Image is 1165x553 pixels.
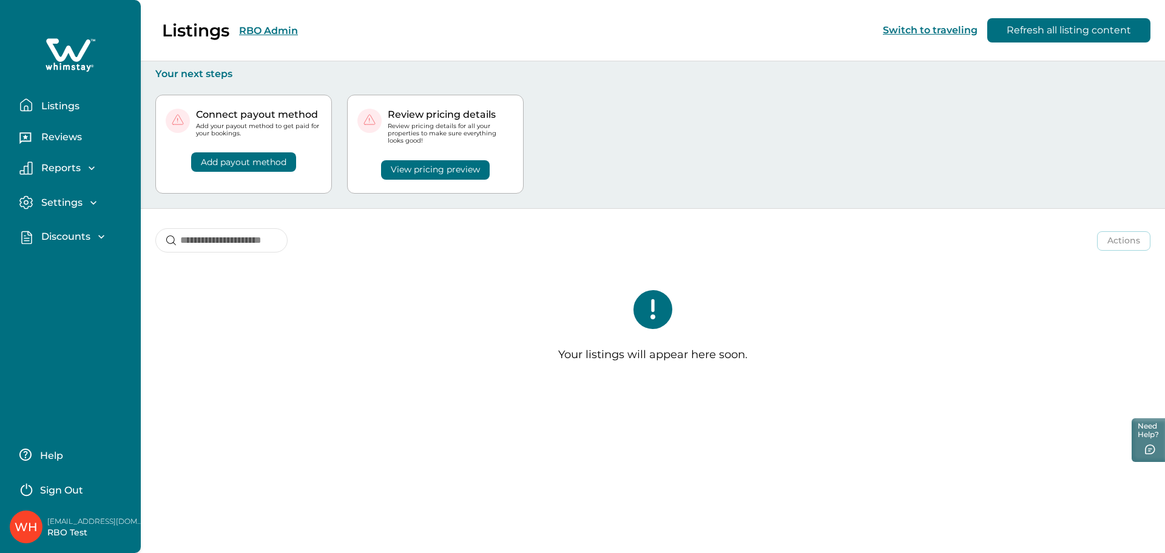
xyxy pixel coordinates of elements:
[40,484,83,497] p: Sign Out
[155,68,1150,80] p: Your next steps
[38,197,83,209] p: Settings
[47,515,144,528] p: [EMAIL_ADDRESS][DOMAIN_NAME]
[381,160,490,180] button: View pricing preview
[19,161,131,175] button: Reports
[388,109,513,121] p: Review pricing details
[19,195,131,209] button: Settings
[38,231,90,243] p: Discounts
[19,93,131,117] button: Listings
[196,123,322,137] p: Add your payout method to get paid for your bookings.
[38,131,82,143] p: Reviews
[388,123,513,145] p: Review pricing details for all your properties to make sure everything looks good!
[19,443,127,467] button: Help
[191,152,296,172] button: Add payout method
[36,450,63,462] p: Help
[47,527,144,539] p: RBO Test
[239,25,298,36] button: RBO Admin
[558,348,748,362] p: Your listings will appear here soon.
[196,109,322,121] p: Connect payout method
[1097,231,1150,251] button: Actions
[38,100,79,112] p: Listings
[38,162,81,174] p: Reports
[19,127,131,151] button: Reviews
[162,20,229,41] p: Listings
[987,18,1150,42] button: Refresh all listing content
[19,477,127,501] button: Sign Out
[19,230,131,244] button: Discounts
[15,512,38,541] div: Whimstay Host
[883,24,978,36] button: Switch to traveling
